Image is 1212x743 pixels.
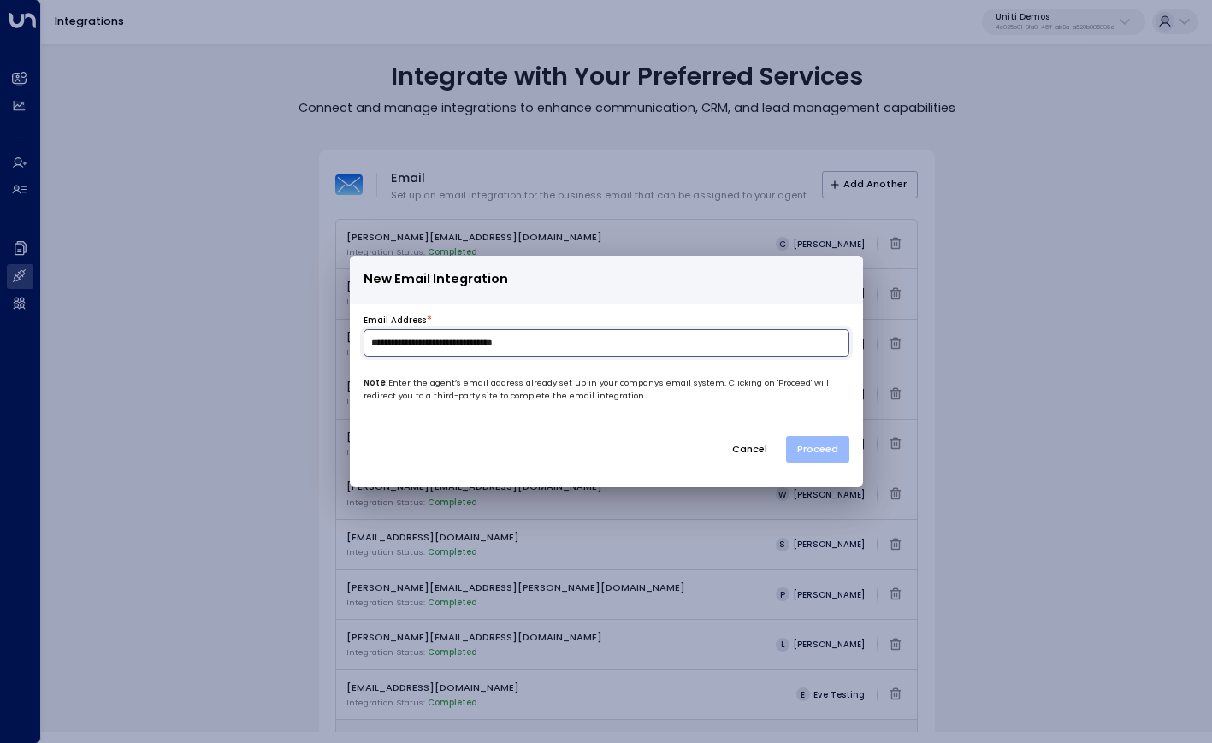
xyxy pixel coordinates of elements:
b: Note: [364,377,388,388]
button: Cancel [720,436,779,463]
button: Proceed [786,436,849,463]
label: Email Address [364,315,426,327]
p: Enter the agent’s email address already set up in your company's email system. Clicking on 'Proce... [364,377,849,402]
span: New Email Integration [364,269,508,289]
